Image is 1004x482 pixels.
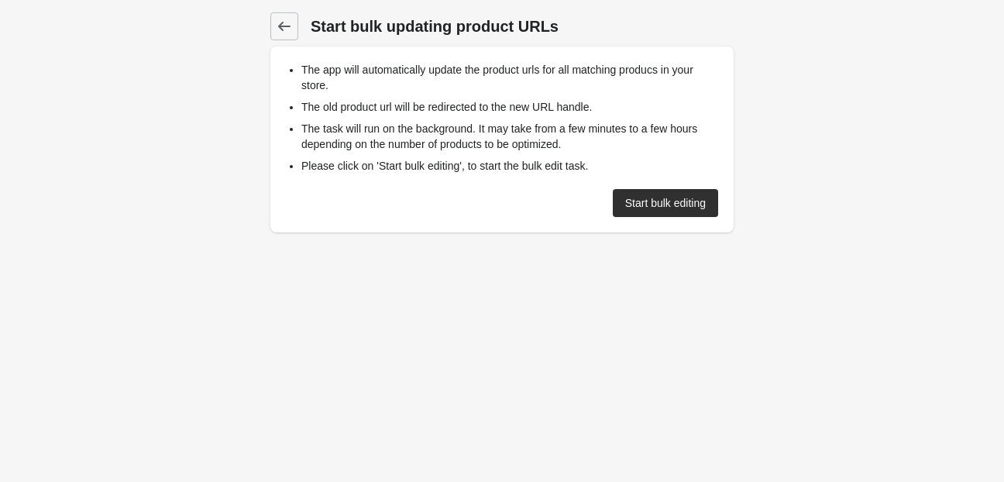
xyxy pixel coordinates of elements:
[613,189,718,217] a: Start bulk editing
[625,197,706,209] div: Start bulk editing
[301,62,718,93] li: The app will automatically update the product urls for all matching producs in your store.
[311,15,734,37] h1: Start bulk updating product URLs
[301,158,718,174] li: Please click on 'Start bulk editing', to start the bulk edit task.
[301,99,718,115] li: The old product url will be redirected to the new URL handle.
[301,121,718,152] li: The task will run on the background. It may take from a few minutes to a few hours depending on t...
